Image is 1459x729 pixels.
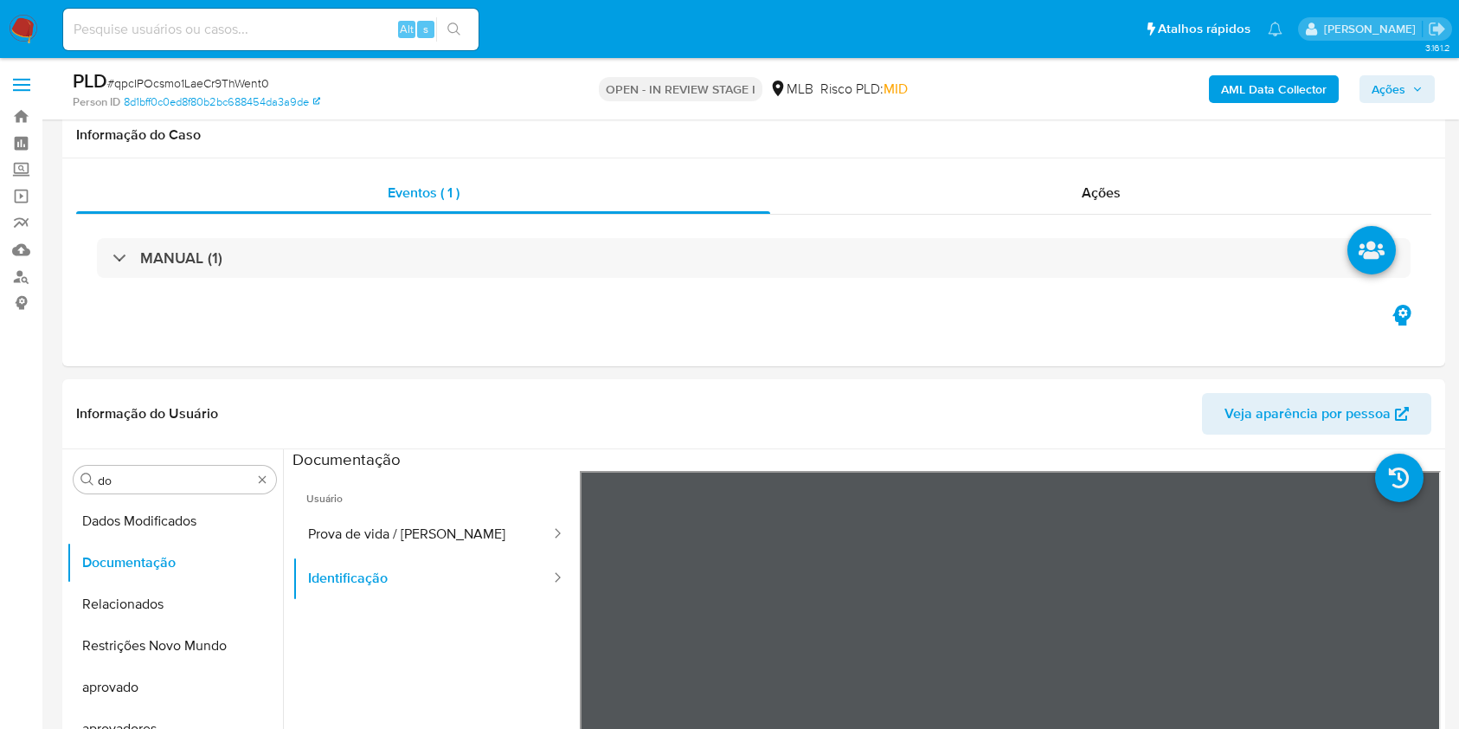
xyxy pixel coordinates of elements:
[73,94,120,110] b: Person ID
[1082,183,1121,203] span: Ações
[1202,393,1431,435] button: Veja aparência por pessoa
[1428,20,1446,38] a: Sair
[400,21,414,37] span: Alt
[599,77,762,101] p: OPEN - IN REVIEW STAGE I
[1224,393,1391,435] span: Veja aparência por pessoa
[436,17,472,42] button: search-icon
[1158,20,1250,38] span: Atalhos rápidos
[1372,75,1405,103] span: Ações
[67,500,283,542] button: Dados Modificados
[884,79,908,99] span: MID
[107,74,269,92] span: # qpcIPOcsmo1LaeCr9ThWent0
[423,21,428,37] span: s
[140,248,222,268] h3: MANUAL (1)
[1268,22,1282,36] a: Notificações
[67,584,283,625] button: Relacionados
[1221,75,1327,103] b: AML Data Collector
[255,473,269,487] button: Apagar busca
[67,542,283,584] button: Documentação
[63,18,479,41] input: Pesquise usuários ou casos...
[820,80,908,99] span: Risco PLD:
[769,80,813,99] div: MLB
[1359,75,1435,103] button: Ações
[76,405,218,423] h1: Informação do Usuário
[67,625,283,667] button: Restrições Novo Mundo
[76,126,1431,144] h1: Informação do Caso
[80,473,94,487] button: Procurar
[388,183,460,203] span: Eventos ( 1 )
[124,94,320,110] a: 8d1bff0c0ed8f80b2bc688454da3a9de
[73,67,107,94] b: PLD
[97,238,1411,278] div: MANUAL (1)
[98,473,252,488] input: Procurar
[67,667,283,708] button: aprovado
[1209,75,1339,103] button: AML Data Collector
[1324,21,1422,37] p: yngrid.fernandes@mercadolivre.com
